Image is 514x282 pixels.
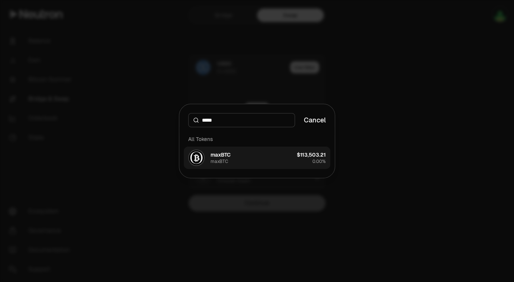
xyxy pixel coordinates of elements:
[189,150,204,165] img: maxBTC Logo
[304,115,326,125] button: Cancel
[184,132,330,147] div: All Tokens
[211,151,231,158] div: maxBTC
[211,158,228,164] div: maxBTC
[312,158,326,164] span: 0.00%
[184,147,330,169] button: maxBTC LogomaxBTCmaxBTC$113,503.210.00%
[297,151,326,158] div: $113,503.21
